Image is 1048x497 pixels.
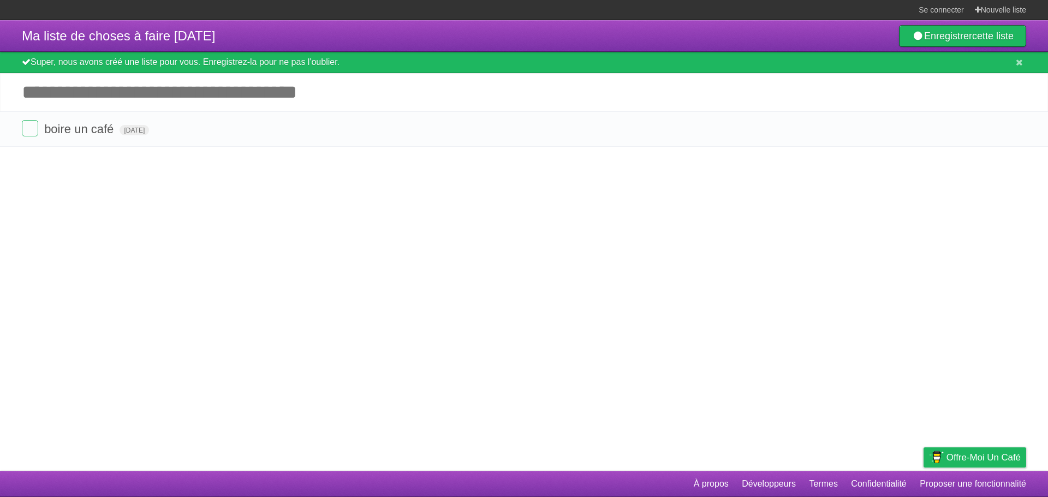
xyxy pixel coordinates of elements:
[44,122,114,136] font: boire un café
[124,127,145,134] font: [DATE]
[946,452,1021,463] font: Offre-moi un café
[851,479,906,488] font: Confidentialité
[981,5,1026,14] font: Nouvelle liste
[22,120,38,136] label: Fait
[809,474,837,494] a: Termes
[924,447,1026,468] a: Offre-moi un café
[742,474,796,494] a: Développeurs
[919,5,964,14] font: Se connecter
[31,57,340,67] font: Super, nous avons créé une liste pour vous. Enregistrez-la pour ne pas l'oublier.
[694,479,729,488] font: À propos
[972,31,1014,41] font: cette liste
[694,474,729,494] a: À propos
[742,479,796,488] font: Développeurs
[851,474,906,494] a: Confidentialité
[809,479,837,488] font: Termes
[929,448,944,466] img: Offre-moi un café
[920,479,1026,488] font: Proposer une fonctionnalité
[920,474,1026,494] a: Proposer une fonctionnalité
[924,31,972,41] font: Enregistrer
[22,28,215,43] font: Ma liste de choses à faire [DATE]
[899,25,1026,47] a: Enregistrercette liste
